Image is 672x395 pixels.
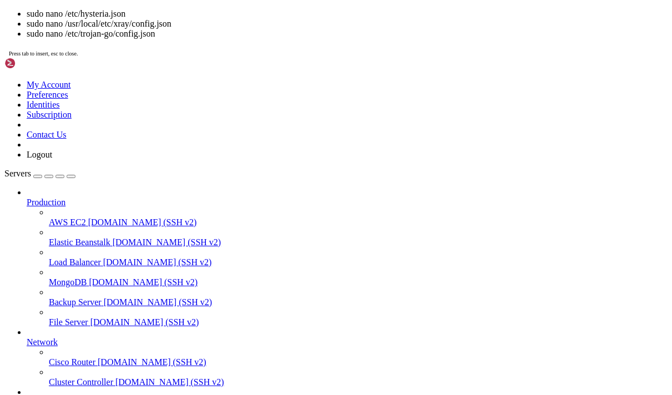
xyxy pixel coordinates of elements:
[49,307,668,327] li: File Server [DOMAIN_NAME] (SSH v2)
[206,4,210,14] div: (43, 0)
[49,217,668,227] a: AWS EC2 [DOMAIN_NAME] (SSH v2)
[115,377,224,387] span: [DOMAIN_NAME] (SSH v2)
[49,297,668,307] a: Backup Server [DOMAIN_NAME] (SSH v2)
[27,188,668,327] li: Production
[49,267,668,287] li: MongoDB [DOMAIN_NAME] (SSH v2)
[88,217,197,227] span: [DOMAIN_NAME] (SSH v2)
[49,357,668,367] a: Cisco Router [DOMAIN_NAME] (SSH v2)
[103,257,212,267] span: [DOMAIN_NAME] (SSH v2)
[49,377,113,387] span: Cluster Controller
[27,110,72,119] a: Subscription
[49,237,110,247] span: Elastic Beanstalk
[49,377,668,387] a: Cluster Controller [DOMAIN_NAME] (SSH v2)
[49,247,668,267] li: Load Balancer [DOMAIN_NAME] (SSH v2)
[49,257,668,267] a: Load Balancer [DOMAIN_NAME] (SSH v2)
[4,169,75,178] a: Servers
[49,207,668,227] li: AWS EC2 [DOMAIN_NAME] (SSH v2)
[49,277,668,287] a: MongoDB [DOMAIN_NAME] (SSH v2)
[49,367,668,387] li: Cluster Controller [DOMAIN_NAME] (SSH v2)
[89,277,198,287] span: [DOMAIN_NAME] (SSH v2)
[27,150,52,159] a: Logout
[98,357,206,367] span: [DOMAIN_NAME] (SSH v2)
[27,197,65,207] span: Production
[4,58,68,69] img: Shellngn
[49,237,668,247] a: Elastic Beanstalk [DOMAIN_NAME] (SSH v2)
[49,217,86,227] span: AWS EC2
[49,297,102,307] span: Backup Server
[49,287,668,307] li: Backup Server [DOMAIN_NAME] (SSH v2)
[27,130,67,139] a: Contact Us
[27,9,668,19] li: sudo nano /etc/hysteria.json
[49,347,668,367] li: Cisco Router [DOMAIN_NAME] (SSH v2)
[4,4,527,14] x-row: : $ sudo nano
[9,50,78,57] span: Press tab to insert, esc to close.
[4,169,31,178] span: Servers
[113,237,221,247] span: [DOMAIN_NAME] (SSH v2)
[49,257,101,267] span: Load Balancer
[49,317,88,327] span: File Server
[27,337,668,347] a: Network
[104,297,213,307] span: [DOMAIN_NAME] (SSH v2)
[138,5,142,14] span: ~
[49,317,668,327] a: File Server [DOMAIN_NAME] (SSH v2)
[27,29,668,39] li: sudo nano /etc/trojan-go/config.json
[49,357,95,367] span: Cisco Router
[49,227,668,247] li: Elastic Beanstalk [DOMAIN_NAME] (SSH v2)
[27,327,668,387] li: Network
[27,337,58,347] span: Network
[27,19,668,29] li: sudo nano /usr/local/etc/xray/config.json
[27,100,60,109] a: Identities
[27,197,668,207] a: Production
[27,80,71,89] a: My Account
[90,317,199,327] span: [DOMAIN_NAME] (SSH v2)
[4,5,133,14] span: ubuntu@instance-20250904-1627
[27,90,68,99] a: Preferences
[49,277,87,287] span: MongoDB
